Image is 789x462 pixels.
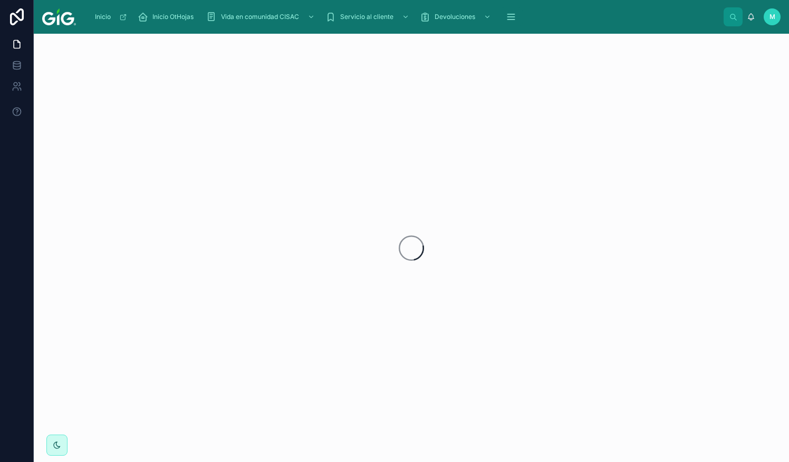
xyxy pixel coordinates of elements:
[134,7,201,26] a: Inicio OtHojas
[435,13,475,21] span: Devoluciones
[42,8,76,25] img: App logo
[221,13,299,21] span: Vida en comunidad CISAC
[322,7,415,26] a: Servicio al cliente
[95,13,111,21] span: Inicio
[769,13,775,21] span: M
[90,7,132,26] a: Inicio
[84,5,724,28] div: scrollable content
[203,7,320,26] a: Vida en comunidad CISAC
[152,13,194,21] span: Inicio OtHojas
[417,7,496,26] a: Devoluciones
[340,13,393,21] span: Servicio al cliente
